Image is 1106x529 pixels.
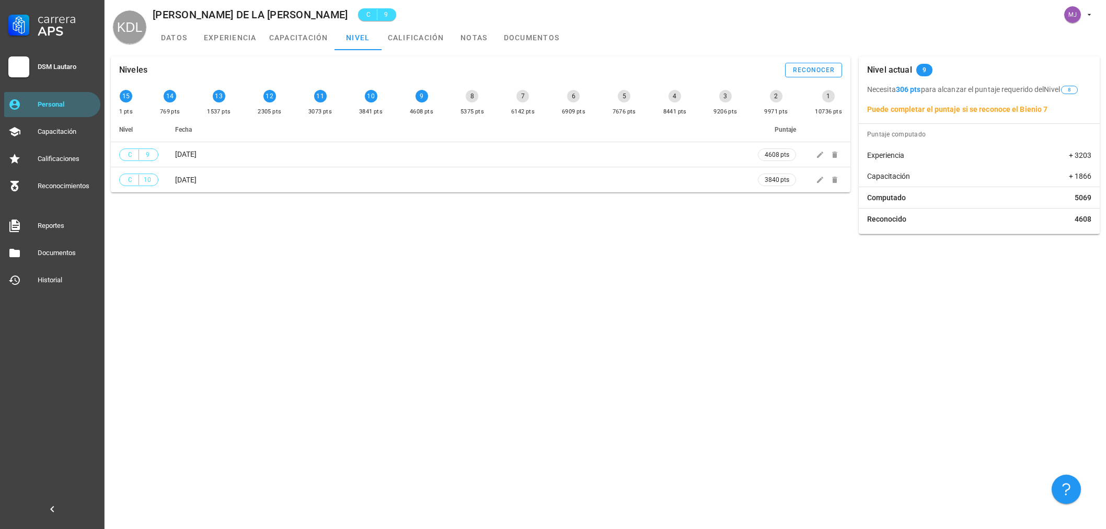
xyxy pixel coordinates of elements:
[365,90,377,102] div: 10
[867,192,906,203] span: Computado
[663,107,687,117] div: 8441 pts
[1044,85,1079,94] span: Nivel
[750,117,804,142] th: Puntaje
[119,56,147,84] div: Niveles
[867,105,1047,113] b: Puede completar el puntaje si se reconoce el Bienio 7
[613,107,636,117] div: 7676 pts
[410,107,433,117] div: 4608 pts
[867,150,904,160] span: Experiencia
[4,240,100,266] a: Documentos
[167,117,750,142] th: Fecha
[765,149,789,160] span: 4608 pts
[896,85,921,94] b: 306 pts
[38,63,96,71] div: DSM Lautaro
[4,268,100,293] a: Historial
[111,117,167,142] th: Nivel
[382,25,451,50] a: calificación
[207,107,231,117] div: 1537 pts
[120,90,132,102] div: 15
[38,13,96,25] div: Carrera
[4,213,100,238] a: Reportes
[867,84,1091,95] p: Necesita para alcanzar el puntaje requerido del
[359,107,383,117] div: 3841 pts
[175,150,197,158] span: [DATE]
[669,90,681,102] div: 4
[143,175,152,185] span: 10
[38,222,96,230] div: Reportes
[785,63,842,77] button: reconocer
[1069,171,1091,181] span: + 1866
[567,90,580,102] div: 6
[38,182,96,190] div: Reconocimientos
[863,124,1100,145] div: Puntaje computado
[160,107,180,117] div: 769 pts
[4,92,100,117] a: Personal
[451,25,498,50] a: notas
[258,107,281,117] div: 2305 pts
[511,107,535,117] div: 6142 pts
[815,107,842,117] div: 10736 pts
[719,90,732,102] div: 3
[764,107,788,117] div: 9971 pts
[792,66,835,74] div: reconocer
[460,107,484,117] div: 5375 pts
[1069,150,1091,160] span: + 3203
[38,100,96,109] div: Personal
[38,276,96,284] div: Historial
[38,155,96,163] div: Calificaciones
[119,107,133,117] div: 1 pts
[364,9,373,20] span: C
[4,146,100,171] a: Calificaciones
[175,176,197,184] span: [DATE]
[382,9,390,20] span: 9
[4,119,100,144] a: Capacitación
[213,90,225,102] div: 13
[416,90,428,102] div: 9
[117,10,143,44] span: KDL
[867,56,912,84] div: Nivel actual
[466,90,478,102] div: 8
[618,90,630,102] div: 5
[126,149,134,160] span: C
[153,9,348,20] div: [PERSON_NAME] DE LA [PERSON_NAME]
[126,175,134,185] span: C
[113,10,146,44] div: avatar
[765,175,789,185] span: 3840 pts
[38,128,96,136] div: Capacitación
[713,107,737,117] div: 9206 pts
[562,107,585,117] div: 6909 pts
[164,90,176,102] div: 14
[1075,192,1091,203] span: 5069
[1075,214,1091,224] span: 4608
[4,174,100,199] a: Reconocimientos
[775,126,796,133] span: Puntaje
[1064,6,1081,23] div: avatar
[314,90,327,102] div: 11
[498,25,566,50] a: documentos
[38,25,96,38] div: APS
[175,126,192,133] span: Fecha
[1068,86,1071,94] span: 8
[867,171,910,181] span: Capacitación
[335,25,382,50] a: nivel
[770,90,782,102] div: 2
[263,25,335,50] a: capacitación
[143,149,152,160] span: 9
[923,64,926,76] span: 9
[198,25,263,50] a: experiencia
[119,126,133,133] span: Nivel
[516,90,529,102] div: 7
[151,25,198,50] a: datos
[867,214,906,224] span: Reconocido
[308,107,332,117] div: 3073 pts
[263,90,276,102] div: 12
[38,249,96,257] div: Documentos
[822,90,835,102] div: 1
